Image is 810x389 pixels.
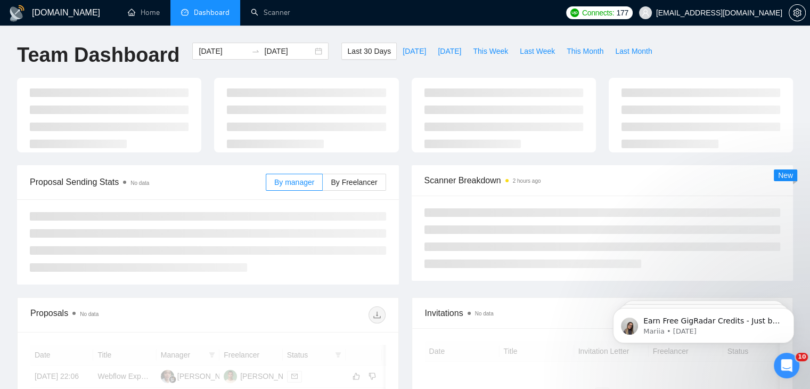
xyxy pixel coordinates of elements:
img: logo [9,5,26,22]
span: This Week [473,45,508,57]
button: This Week [467,43,514,60]
span: user [642,9,649,17]
input: End date [264,45,313,57]
span: By manager [274,178,314,187]
button: [DATE] [432,43,467,60]
span: Invitations [425,306,780,320]
span: Last Month [615,45,652,57]
a: setting [789,9,806,17]
span: to [251,47,260,55]
h1: Team Dashboard [17,43,179,68]
input: Start date [199,45,247,57]
span: [DATE] [403,45,426,57]
span: [DATE] [438,45,461,57]
span: Last 30 Days [347,45,391,57]
span: Proposal Sending Stats [30,175,266,189]
span: Connects: [582,7,614,19]
a: searchScanner [251,8,290,17]
span: 177 [616,7,628,19]
span: This Month [567,45,603,57]
span: dashboard [181,9,189,16]
a: homeHome [128,8,160,17]
button: setting [789,4,806,21]
iframe: Intercom live chat [774,353,799,378]
button: Last 30 Days [341,43,397,60]
span: Dashboard [194,8,230,17]
span: setting [789,9,805,17]
time: 2 hours ago [513,178,541,184]
img: upwork-logo.png [570,9,579,17]
iframe: Intercom notifications message [597,286,810,360]
span: No data [130,180,149,186]
span: 10 [796,353,808,361]
span: Last Week [520,45,555,57]
button: This Month [561,43,609,60]
button: Last Month [609,43,658,60]
span: No data [80,311,99,317]
button: Last Week [514,43,561,60]
span: New [778,171,793,180]
span: Scanner Breakdown [424,174,781,187]
span: swap-right [251,47,260,55]
span: By Freelancer [331,178,377,187]
div: Proposals [30,306,208,323]
button: [DATE] [397,43,432,60]
span: No data [475,311,494,317]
